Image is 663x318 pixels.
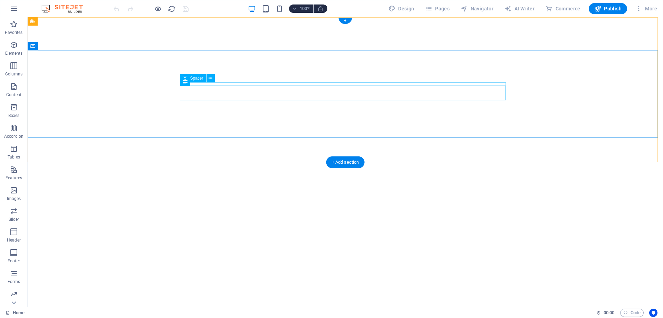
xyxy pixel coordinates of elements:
[649,309,657,317] button: Usercentrics
[502,3,537,14] button: AI Writer
[326,156,365,168] div: + Add section
[505,5,535,12] span: AI Writer
[317,6,324,12] i: On resize automatically adjust zoom level to fit chosen device.
[9,217,19,222] p: Slider
[7,196,21,201] p: Images
[8,113,20,118] p: Boxes
[6,309,25,317] a: Click to cancel selection. Double-click to open Pages
[458,3,496,14] button: Navigator
[6,175,22,181] p: Features
[168,5,176,13] i: Reload page
[543,3,583,14] button: Commerce
[546,5,580,12] span: Commerce
[620,309,644,317] button: Code
[589,3,627,14] button: Publish
[338,18,352,24] div: +
[154,4,162,13] button: Click here to leave preview mode and continue editing
[423,3,452,14] button: Pages
[608,310,609,315] span: :
[5,71,22,77] p: Columns
[8,279,20,284] p: Forms
[8,154,20,160] p: Tables
[7,237,21,243] p: Header
[167,4,176,13] button: reload
[289,4,314,13] button: 100%
[299,4,310,13] h6: 100%
[4,134,23,139] p: Accordion
[40,4,92,13] img: Editor Logo
[623,309,641,317] span: Code
[8,258,20,264] p: Footer
[6,92,21,98] p: Content
[425,5,450,12] span: Pages
[596,309,615,317] h6: Session time
[633,3,660,14] button: More
[388,5,414,12] span: Design
[5,51,23,56] p: Elements
[386,3,417,14] div: Design (Ctrl+Alt+Y)
[386,3,417,14] button: Design
[5,30,22,35] p: Favorites
[635,5,657,12] span: More
[461,5,493,12] span: Navigator
[190,76,203,80] span: Spacer
[594,5,622,12] span: Publish
[604,309,614,317] span: 00 00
